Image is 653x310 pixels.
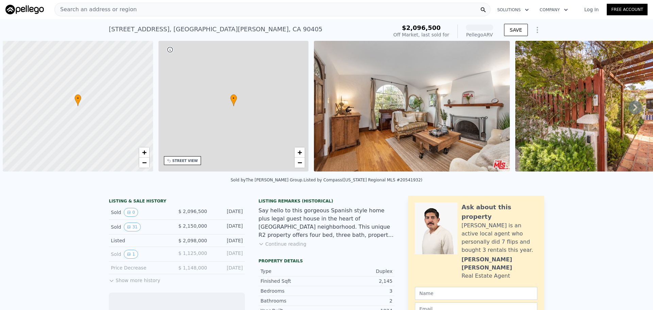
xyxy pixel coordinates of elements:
a: Zoom in [139,147,149,158]
div: Type [261,268,326,275]
div: • [230,94,237,106]
span: $ 2,098,000 [178,238,207,243]
div: [DATE] [213,223,243,231]
button: Continue reading [258,241,306,247]
div: Off Market, last sold for [394,31,449,38]
div: Sold [111,208,171,217]
span: − [142,158,146,167]
div: Real Estate Agent [462,272,510,280]
div: Say hello to this gorgeous Spanish style home plus legal guest house in the heart of [GEOGRAPHIC_... [258,207,395,239]
a: Log In [576,6,607,13]
div: Sold [111,250,171,259]
div: [PERSON_NAME] is an active local agent who personally did 7 flips and bought 3 rentals this year. [462,222,537,254]
div: 3 [326,288,392,294]
div: [DATE] [213,264,243,271]
span: − [298,158,302,167]
div: STREET VIEW [172,158,198,163]
div: Bathrooms [261,297,326,304]
a: Free Account [607,4,648,15]
button: View historical data [124,250,138,259]
span: • [230,95,237,101]
div: 2,145 [326,278,392,284]
div: Bedrooms [261,288,326,294]
div: [DATE] [213,250,243,259]
button: View historical data [124,208,138,217]
div: Finished Sqft [261,278,326,284]
img: Sale: 161747323 Parcel: 51567497 [314,41,510,172]
span: $ 2,096,500 [178,209,207,214]
input: Name [415,287,537,300]
button: Solutions [492,4,534,16]
span: $ 1,125,000 [178,250,207,256]
div: [PERSON_NAME] [PERSON_NAME] [462,256,537,272]
span: $ 1,148,000 [178,265,207,271]
div: Listed by Compass ([US_STATE] Regional MLS #20541932) [303,178,422,182]
a: Zoom in [295,147,305,158]
div: Price Decrease [111,264,171,271]
div: 2 [326,297,392,304]
span: + [142,148,146,157]
span: $2,096,500 [402,24,441,31]
button: Show more history [109,274,160,284]
div: Listed [111,237,171,244]
div: Ask about this property [462,202,537,222]
div: Sold [111,223,171,231]
a: Zoom out [139,158,149,168]
img: Pellego [5,5,44,14]
button: SAVE [504,24,528,36]
div: Duplex [326,268,392,275]
div: [STREET_ADDRESS] , [GEOGRAPHIC_DATA][PERSON_NAME] , CA 90405 [109,25,322,34]
div: Property details [258,258,395,264]
span: + [298,148,302,157]
div: Listing Remarks (Historical) [258,198,395,204]
button: Show Options [531,23,544,37]
div: LISTING & SALE HISTORY [109,198,245,205]
span: • [74,95,81,101]
div: [DATE] [213,208,243,217]
span: $ 2,150,000 [178,223,207,229]
button: View historical data [124,223,140,231]
a: Zoom out [295,158,305,168]
div: Sold by The [PERSON_NAME] Group . [231,178,303,182]
div: • [74,94,81,106]
div: Pellego ARV [466,31,493,38]
div: [DATE] [213,237,243,244]
span: Search an address or region [55,5,137,14]
button: Company [534,4,573,16]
